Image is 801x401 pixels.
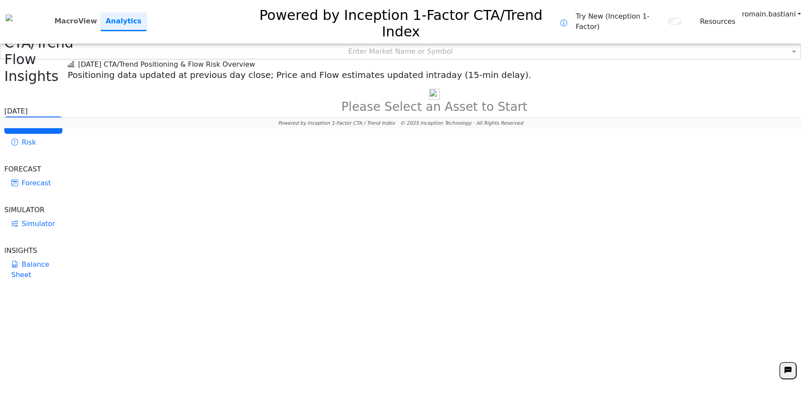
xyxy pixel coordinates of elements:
div: SIMULATOR [4,205,62,215]
a: Simulator [4,215,62,233]
h2: Powered by Inception 1-Factor CTA/Trend Index [242,3,560,40]
div: Enter Market Name or Symbol [0,44,801,59]
div: [DATE] [4,106,62,116]
a: Risk [4,134,62,151]
div: FORECAST [4,164,62,175]
img: logo%20black.png [6,14,13,21]
a: Balance Sheet [4,256,62,284]
h5: Positioning data updated at previous day close; Price and Flow estimates updated intraday (15-min... [68,70,801,80]
h3: Please Select an Asset to Start [68,100,801,114]
a: Overview [4,116,62,134]
h2: CTA/Trend Flow Insights [4,35,62,84]
img: bar-chart.png [429,89,440,100]
a: MacroView [51,13,100,30]
a: romain.bastiani [742,9,801,19]
a: Forecast [4,175,62,192]
div: INSIGHTS [4,246,62,256]
a: Resources [700,16,736,27]
span: [DATE] CTA/Trend Positioning & Flow Risk Overview [68,60,255,68]
a: Analytics [100,13,147,31]
span: Try New (Inception 1-Factor) [576,11,663,32]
